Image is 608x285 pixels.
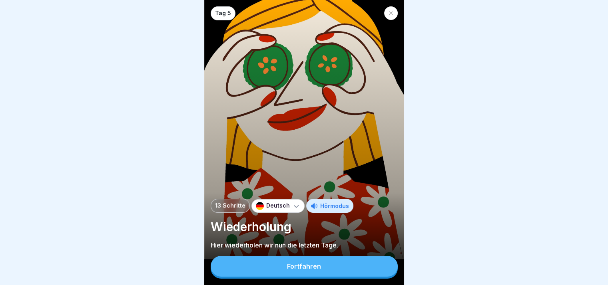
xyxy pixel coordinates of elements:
p: Deutsch [266,202,290,209]
button: Fortfahren [211,256,398,277]
p: Tag 5 [215,10,231,17]
p: Hier wiederholen wir nun die letzten Tage. [211,241,398,249]
img: de.svg [256,202,264,210]
p: 13 Schritte [215,202,245,209]
p: Wiederholung [211,219,398,234]
div: Fortfahren [287,263,321,270]
p: Hörmodus [320,202,349,210]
